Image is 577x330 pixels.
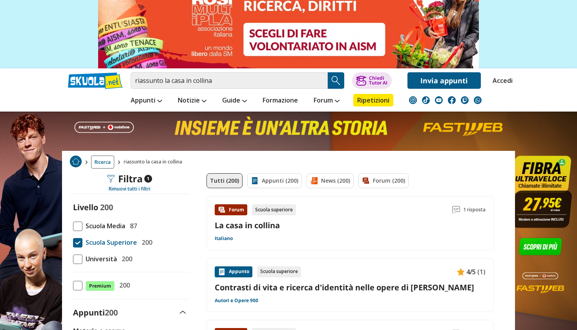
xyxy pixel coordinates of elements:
span: 1 risposta [463,204,486,215]
span: Università [82,254,117,264]
span: 1 [144,175,152,183]
img: Commenti lettura [452,206,460,214]
a: Tutti (200) [206,173,243,188]
a: Contrasti di vita e ricerca d'identità nelle opere di [PERSON_NAME] [215,282,486,293]
a: La casa in collina [215,220,280,231]
a: Accedi [493,72,509,89]
span: 87 [127,221,137,231]
a: Appunti (200) [247,173,302,188]
span: Scuola Superiore [82,237,137,247]
a: News (200) [307,173,354,188]
a: Appunti [129,94,164,108]
img: twitch [461,96,469,104]
img: instagram [409,96,417,104]
span: Scuola Media [82,221,125,231]
a: Invia appunti [407,72,481,89]
img: Appunti filtro contenuto [251,177,259,185]
span: 200 [100,202,113,213]
img: facebook [448,96,456,104]
div: Appunto [215,266,252,277]
img: WhatsApp [474,96,482,104]
span: 200 [105,307,118,318]
a: Guide [220,94,249,108]
div: Scuola superiore [252,204,296,215]
img: Appunti contenuto [218,268,226,276]
a: Italiano [215,235,233,242]
img: Apri e chiudi sezione [180,311,186,314]
img: tiktok [422,96,430,104]
span: 200 [139,237,152,247]
div: Forum [215,204,247,215]
a: Ripetizioni [353,94,393,106]
span: (1) [477,267,486,277]
button: ChiediTutor AI [352,72,392,89]
a: Home [70,156,82,169]
label: Appunti [73,307,118,318]
img: News filtro contenuto [310,177,318,185]
span: riassunto la casa in collina [124,156,185,169]
div: Filtra [107,173,152,184]
div: Rimuovi tutti i filtri [70,186,189,192]
img: Home [70,156,82,167]
div: Chiedi Tutor AI [369,76,387,85]
img: Forum filtro contenuto [362,177,370,185]
a: Ricerca [91,156,114,169]
img: Forum contenuto [218,206,226,214]
a: Forum (200) [358,173,409,188]
img: youtube [435,96,443,104]
span: 200 [119,254,132,264]
div: Scuola superiore [257,266,301,277]
span: 4/5 [466,267,476,277]
label: Livello [73,202,98,213]
span: 200 [116,280,130,290]
span: Premium [86,281,115,291]
a: Autori e Opere 900 [215,297,258,304]
a: Formazione [261,94,300,108]
a: Forum [312,94,341,108]
img: Filtra filtri mobile [107,175,115,183]
a: Notizie [176,94,208,108]
img: Appunti contenuto [457,268,465,276]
